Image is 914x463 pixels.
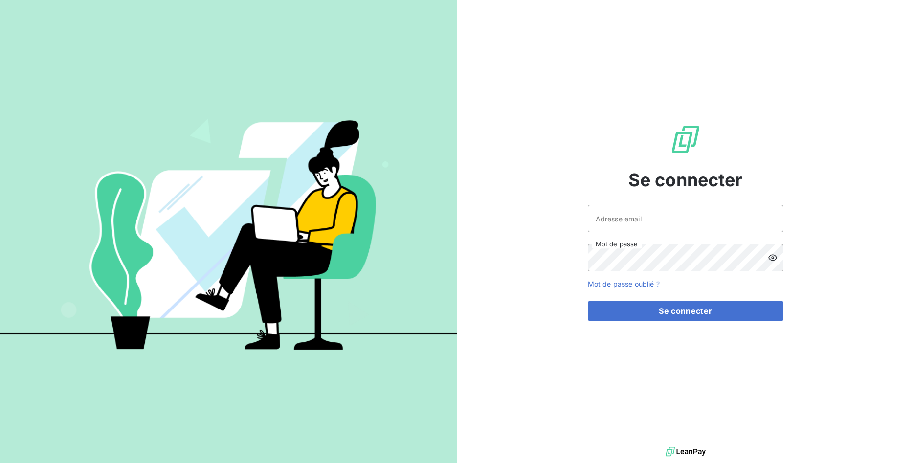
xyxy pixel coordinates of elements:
[588,205,783,232] input: placeholder
[670,124,701,155] img: Logo LeanPay
[628,167,743,193] span: Se connecter
[588,301,783,321] button: Se connecter
[588,280,660,288] a: Mot de passe oublié ?
[666,444,706,459] img: logo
